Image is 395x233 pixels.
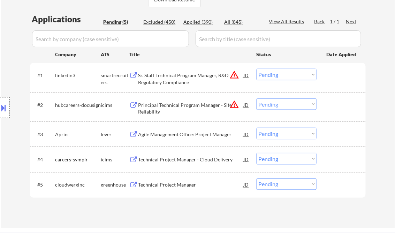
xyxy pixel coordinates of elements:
div: Status [257,48,317,60]
div: Date Applied [327,51,357,58]
div: cloudwerxinc [55,182,101,189]
div: 1 / 1 [330,18,346,25]
div: Applications [32,15,101,23]
div: Technical Project Manager - Cloud Delivery [138,156,244,163]
div: View All Results [269,18,306,25]
input: Search by title (case sensitive) [196,30,361,47]
button: warning_amber [230,100,240,109]
div: JD [243,99,250,111]
div: All (845) [225,19,259,26]
div: #5 [38,182,50,189]
div: JD [243,153,250,166]
div: JD [243,69,250,81]
div: Title [130,51,250,58]
div: Pending (5) [104,19,138,26]
div: Sr. Staff Technical Program Manager, R&D Regulatory Compliance [138,72,244,86]
div: JD [243,179,250,191]
input: Search by company (case sensitive) [32,30,189,47]
div: Excluded (450) [144,19,178,26]
div: Next [346,18,357,25]
div: greenhouse [101,182,130,189]
div: Back [314,18,326,25]
div: Agile Management Office: Project Manager [138,131,244,138]
div: Technical Project Manager [138,182,244,189]
div: Applied (390) [184,19,219,26]
div: Principal Technical Program Manager - Site Reliability [138,102,244,115]
button: warning_amber [230,70,240,80]
div: JD [243,128,250,140]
